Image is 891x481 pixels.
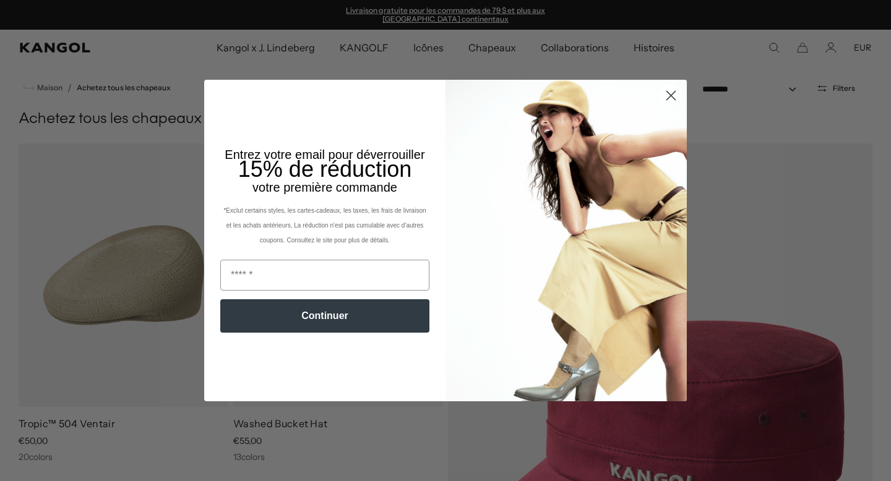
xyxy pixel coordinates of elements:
button: Fermer la boîte de dialogue [660,85,682,106]
font: 15% de réduction [238,156,412,182]
input: E-mail [220,260,429,291]
font: Entrez votre email pour déverrouiller [225,148,424,161]
font: Continuer [301,310,348,321]
img: 93be19ad-e773-4382-80b9-c9d740c9197f.jpeg [445,80,687,401]
font: votre première commande [252,181,397,194]
button: Continuer [220,299,429,333]
font: *Exclut certains styles, les cartes-cadeaux, les taxes, les frais de livraison et les achats anté... [223,207,426,244]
